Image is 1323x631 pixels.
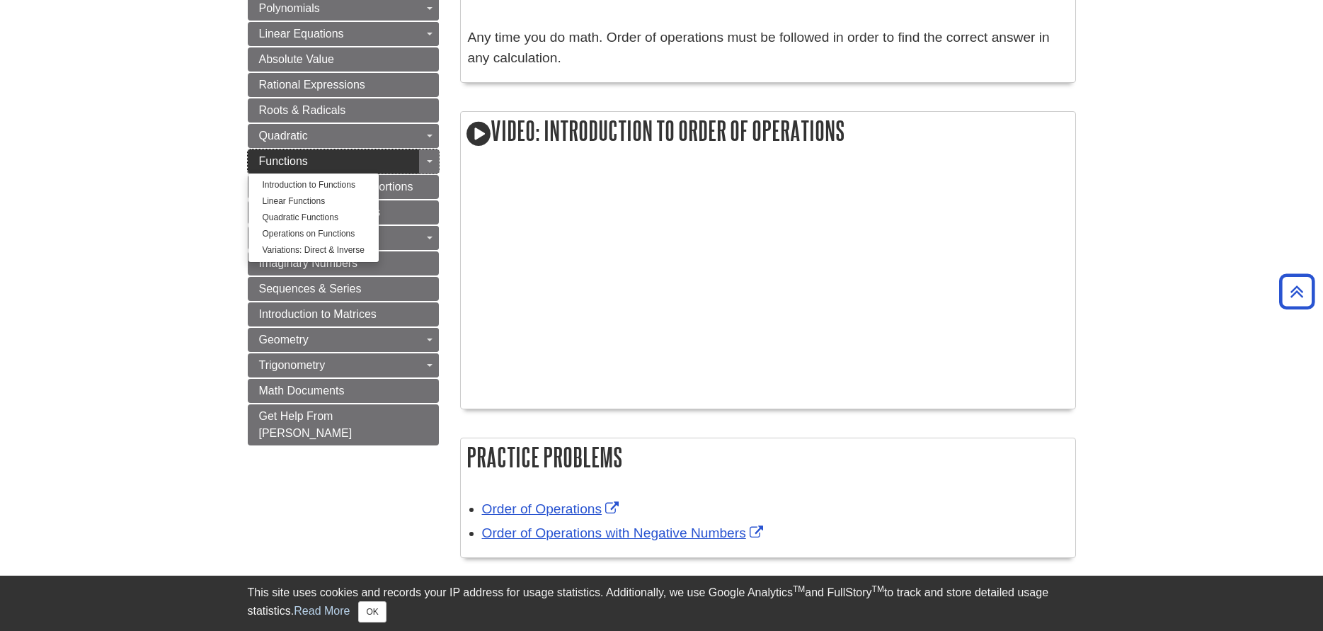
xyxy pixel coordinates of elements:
[248,193,379,210] a: Linear Functions
[468,28,1068,69] p: Any time you do math. Order of operations must be followed in order to find the correct answer in...
[294,605,350,617] a: Read More
[248,277,439,301] a: Sequences & Series
[259,79,365,91] span: Rational Expressions
[259,410,353,439] span: Get Help From [PERSON_NAME]
[259,130,308,142] span: Quadratic
[259,385,345,397] span: Math Documents
[248,584,1076,623] div: This site uses cookies and records your IP address for usage statistics. Additionally, we use Goo...
[248,73,439,97] a: Rational Expressions
[259,28,344,40] span: Linear Equations
[248,98,439,123] a: Roots & Radicals
[248,47,439,72] a: Absolute Value
[1274,282,1319,301] a: Back to Top
[259,53,334,65] span: Absolute Value
[259,155,308,167] span: Functions
[248,226,379,242] a: Operations on Functions
[259,104,346,116] span: Roots & Radicals
[259,283,362,295] span: Sequences & Series
[468,172,864,395] iframe: YouTube video player
[248,251,439,275] a: Imaginary Numbers
[248,328,439,352] a: Geometry
[248,353,439,377] a: Trigonometry
[872,584,884,594] sup: TM
[248,149,439,174] a: Functions
[259,257,358,269] span: Imaginary Numbers
[248,242,379,258] a: Variations: Direct & Inverse
[793,584,805,594] sup: TM
[259,359,326,371] span: Trigonometry
[461,438,1075,476] h2: Practice Problems
[248,210,379,226] a: Quadratic Functions
[358,601,386,623] button: Close
[248,124,439,148] a: Quadratic
[482,501,623,516] a: Link opens in new window
[248,22,439,46] a: Linear Equations
[482,525,767,540] a: Link opens in new window
[259,2,320,14] span: Polynomials
[248,302,439,326] a: Introduction to Matrices
[248,404,439,445] a: Get Help From [PERSON_NAME]
[461,112,1075,152] h2: Video: Introduction to Order of Operations
[259,308,377,320] span: Introduction to Matrices
[248,177,379,193] a: Introduction to Functions
[259,334,309,346] span: Geometry
[248,379,439,403] a: Math Documents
